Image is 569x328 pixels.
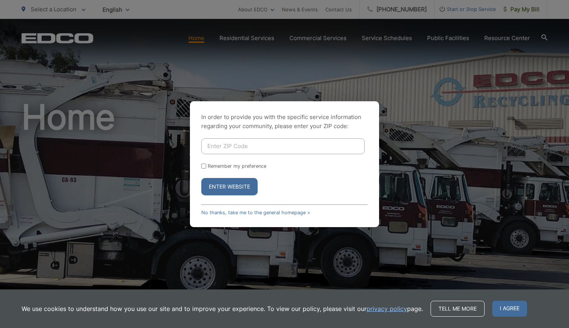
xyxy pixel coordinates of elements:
input: Enter ZIP Code [201,138,365,154]
label: Remember my preference [208,163,266,169]
button: Enter Website [201,178,258,195]
a: Tell me more [431,301,485,317]
a: No thanks, take me to the general homepage > [201,210,310,215]
a: privacy policy [367,304,407,313]
p: We use cookies to understand how you use our site and to improve your experience. To view our pol... [22,304,423,313]
p: In order to provide you with the specific service information regarding your community, please en... [201,113,368,131]
span: I agree [492,301,527,317]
